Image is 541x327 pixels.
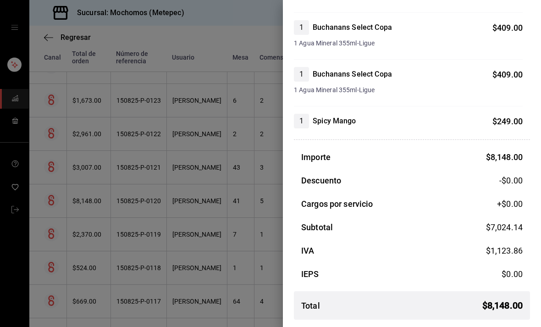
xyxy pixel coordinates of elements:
[301,174,341,187] h3: Descuento
[499,174,523,187] span: -$0.00
[301,221,333,233] h3: Subtotal
[301,198,373,210] h3: Cargos por servicio
[492,70,523,79] span: $ 409.00
[492,23,523,33] span: $ 409.00
[301,268,319,280] h3: IEPS
[301,244,314,257] h3: IVA
[313,22,392,33] h4: Buchanans Select Copa
[294,69,309,80] span: 1
[502,269,523,279] span: $ 0.00
[301,151,331,163] h3: Importe
[301,299,320,312] h3: Total
[497,198,523,210] span: +$ 0.00
[486,222,523,232] span: $ 7,024.14
[294,39,523,48] span: 1 Agua Mineral 355ml-Ligue
[486,152,523,162] span: $ 8,148.00
[492,116,523,126] span: $ 249.00
[482,299,523,312] span: $ 8,148.00
[294,116,309,127] span: 1
[313,69,392,80] h4: Buchanans Select Copa
[294,85,523,95] span: 1 Agua Mineral 355ml-Ligue
[313,116,356,127] h4: Spicy Mango
[486,246,523,255] span: $ 1,123.86
[294,22,309,33] span: 1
